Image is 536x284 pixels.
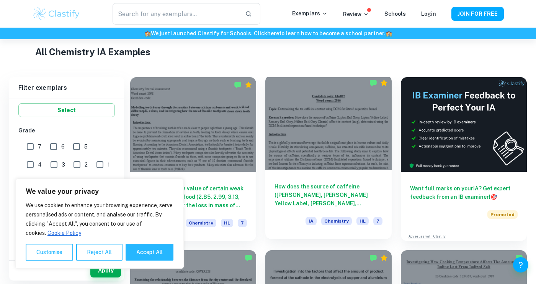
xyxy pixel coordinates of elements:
[401,77,527,241] a: Want full marks on yourIA? Get expert feedback from an IB examiner!PromotedAdvertise with Clastify
[18,103,115,117] button: Select
[401,77,527,172] img: Thumbnail
[38,142,41,151] span: 7
[130,77,256,241] a: How does the pKa value of certain weak acids present in food (2.85, 2.99, 3.13, 4.10, 4.76) affec...
[306,217,317,225] span: IA
[245,254,252,262] img: Marked
[221,219,233,227] span: HL
[410,184,518,201] h6: Want full marks on your IA ? Get expert feedback from an IB examiner!
[265,77,391,241] a: How does the source of caffeine ([PERSON_NAME], [PERSON_NAME] Yellow Label, [PERSON_NAME], [PERSO...
[2,29,534,38] h6: We just launched Clastify for Schools. Click to learn how to become a school partner.
[451,7,504,21] button: JOIN FOR FREE
[409,234,446,239] a: Advertise with Clastify
[275,182,382,208] h6: How does the source of caffeine ([PERSON_NAME], [PERSON_NAME] Yellow Label, [PERSON_NAME], [PERSO...
[144,30,151,36] span: 🏫
[26,187,173,196] p: We value your privacy
[85,160,88,169] span: 2
[421,11,436,17] a: Login
[113,3,239,25] input: Search for any exemplars...
[15,179,184,269] div: We value your privacy
[76,244,123,261] button: Reject All
[356,217,369,225] span: HL
[515,254,523,262] img: Marked
[245,81,252,89] div: Premium
[32,6,81,21] img: Clastify logo
[108,160,110,169] span: 1
[386,30,392,36] span: 🏫
[369,79,377,87] img: Marked
[9,77,124,99] h6: Filter exemplars
[62,160,65,169] span: 3
[380,79,388,87] div: Premium
[234,81,242,89] img: Marked
[384,11,406,17] a: Schools
[26,244,73,261] button: Customise
[321,217,352,225] span: Chemistry
[126,244,173,261] button: Accept All
[18,126,115,135] h6: Grade
[292,9,328,18] p: Exemplars
[47,230,82,236] a: Cookie Policy
[26,201,173,238] p: We use cookies to enhance your browsing experience, serve personalised ads or content, and analys...
[380,254,388,262] div: Premium
[487,210,518,219] span: Promoted
[267,30,279,36] a: here
[38,160,42,169] span: 4
[139,184,247,210] h6: How does the pKa value of certain weak acids present in food (2.85, 2.99, 3.13, 4.10, 4.76) affec...
[35,45,501,59] h1: All Chemistry IA Examples
[61,142,65,151] span: 6
[490,194,497,200] span: 🎯
[343,10,369,18] p: Review
[84,142,88,151] span: 5
[238,219,247,227] span: 7
[513,257,528,272] button: Help and Feedback
[90,264,121,277] button: Apply
[369,254,377,262] img: Marked
[373,217,382,225] span: 7
[186,219,216,227] span: Chemistry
